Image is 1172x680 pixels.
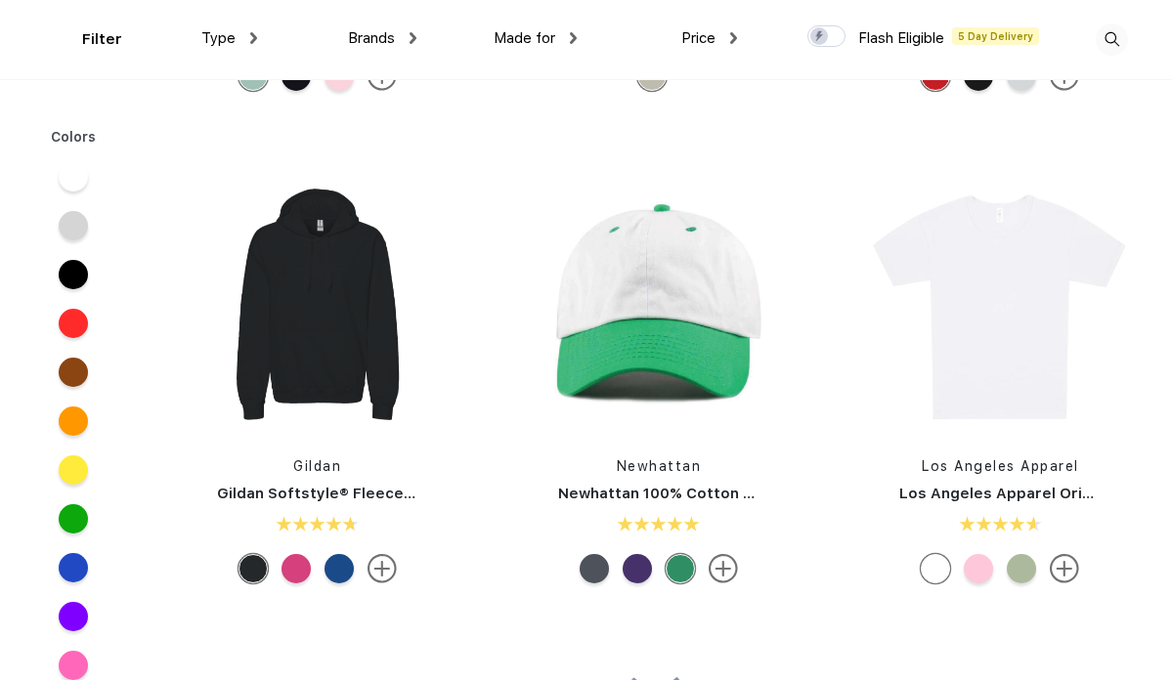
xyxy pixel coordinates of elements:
[952,27,1039,45] span: 5 Day Delivery
[201,29,236,47] span: Type
[250,32,257,44] img: dropdown.png
[1096,23,1128,56] img: desktop_search.svg
[1007,554,1036,583] div: Sage
[325,554,354,583] div: Royal
[709,554,738,583] img: more.svg
[922,458,1079,474] a: Los Angeles Apparel
[36,127,111,148] div: Colors
[870,177,1130,437] img: func=resize&h=266
[82,28,122,51] div: Filter
[410,32,416,44] img: dropdown.png
[623,554,652,583] div: White Purple
[293,458,341,474] a: Gildan
[1050,554,1079,583] img: more.svg
[681,29,716,47] span: Price
[529,177,789,437] img: func=resize&h=266
[558,485,885,502] a: Newhattan 100% Cotton Stone Washed Cap
[368,554,397,583] img: more.svg
[617,458,702,474] a: Newhattan
[666,554,695,583] div: White Kelly
[282,554,311,583] div: Pink Lemonade
[239,554,268,583] div: Black
[217,485,619,502] a: Gildan Softstyle® Fleece Pullover Hooded Sweatshirt
[494,29,555,47] span: Made for
[730,32,737,44] img: dropdown.png
[858,29,944,47] span: Flash Eligible
[188,177,448,437] img: func=resize&h=266
[964,554,993,583] div: Baby Pink
[580,554,609,583] div: White Charcoal
[570,32,577,44] img: dropdown.png
[921,554,950,583] div: White
[348,29,395,47] span: Brands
